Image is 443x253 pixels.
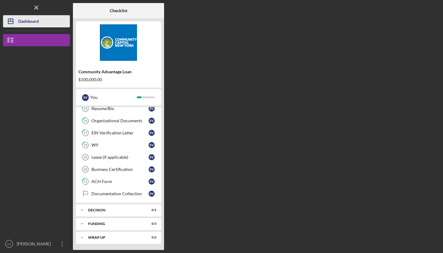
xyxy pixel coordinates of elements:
[149,106,155,112] div: S V
[84,107,87,111] tspan: 25
[91,167,149,172] div: Business Certification
[149,118,155,124] div: S V
[149,130,155,136] div: S V
[146,236,156,239] div: 0 / 2
[84,168,87,171] tspan: 30
[149,154,155,160] div: S V
[15,238,55,251] div: [PERSON_NAME]
[7,242,11,246] text: SV
[88,236,141,239] div: Wrap up
[149,178,155,185] div: S V
[84,119,88,123] tspan: 26
[84,143,87,147] tspan: 28
[79,102,158,115] a: 25Resume/BioSV
[78,77,159,82] div: $100,000.00
[79,127,158,139] a: 27EIN Verification LetterSV
[149,191,155,197] div: S V
[91,130,149,135] div: EIN Verification Letter
[91,179,149,184] div: ACH Form
[18,15,39,29] div: Dashboard
[91,191,149,196] div: Documentation Collection
[3,238,70,250] button: SV[PERSON_NAME]
[82,94,89,101] div: S V
[146,222,156,226] div: 0 / 3
[79,139,158,151] a: 28W9SV
[146,208,156,212] div: 0 / 1
[79,151,158,163] a: 29Lease (if applicable)SV
[79,163,158,175] a: 30Business CertificationSV
[110,8,127,13] b: Checklist
[90,92,137,102] div: You
[88,208,141,212] div: Decision
[149,142,155,148] div: S V
[88,222,141,226] div: Funding
[78,69,159,74] div: Community Advantage Loan
[91,118,149,123] div: Organizational Documents
[84,131,88,135] tspan: 27
[84,155,87,159] tspan: 29
[79,175,158,188] a: 31ACH FormSV
[91,143,149,147] div: W9
[91,155,149,160] div: Lease (if applicable)
[149,166,155,172] div: S V
[79,188,158,200] a: Documentation CollectionSV
[91,106,149,111] div: Resume/Bio
[76,24,161,61] img: Product logo
[84,180,87,184] tspan: 31
[3,15,70,27] button: Dashboard
[79,115,158,127] a: 26Organizational DocumentsSV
